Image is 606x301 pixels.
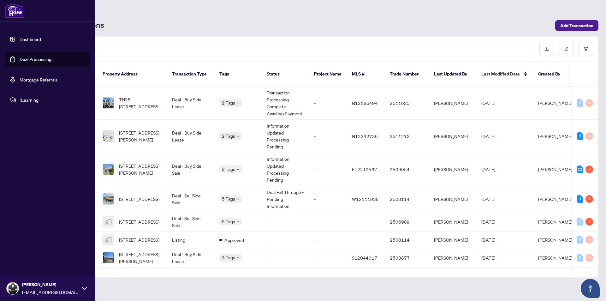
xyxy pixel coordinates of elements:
[544,47,549,51] span: download
[584,47,588,51] span: filter
[236,101,240,105] span: down
[103,164,114,175] img: thumbnail-img
[103,252,114,263] img: thumbnail-img
[22,281,79,288] span: [PERSON_NAME]
[385,153,429,186] td: 2509054
[533,62,571,87] th: Created By
[309,153,347,186] td: -
[352,166,377,172] span: E12212537
[538,100,572,106] span: [PERSON_NAME]
[167,212,214,232] td: Deal - Sell Side Sale
[167,248,214,268] td: Deal - Buy Side Lease
[119,96,162,110] span: TH25-[STREET_ADDRESS][PERSON_NAME]
[236,197,240,201] span: down
[167,62,214,87] th: Transaction Type
[577,132,583,140] div: 1
[385,186,429,212] td: 2508114
[222,166,235,173] span: 2 Tags
[119,162,162,176] span: [STREET_ADDRESS][PERSON_NAME]
[119,251,162,265] span: [STREET_ADDRESS][PERSON_NAME]
[262,248,309,268] td: -
[20,96,85,103] span: rLearning
[119,196,159,202] span: [STREET_ADDRESS]
[20,77,57,82] a: Mortgage Referrals
[476,62,533,87] th: Last Modified Date
[167,120,214,153] td: Deal - Buy Side Lease
[538,166,572,172] span: [PERSON_NAME]
[585,166,593,173] div: 8
[352,133,378,139] span: N12242736
[352,196,379,202] span: W12111938
[429,62,476,87] th: Last Updated By
[222,132,235,140] span: 2 Tags
[538,196,572,202] span: [PERSON_NAME]
[555,20,598,31] button: Add Transaction
[352,255,377,261] span: S12044017
[309,62,347,87] th: Project Name
[352,100,378,106] span: N12186494
[167,186,214,212] td: Deal - Sell Side Sale
[564,47,568,51] span: edit
[222,99,235,106] span: 2 Tags
[577,218,583,226] div: 0
[103,131,114,141] img: thumbnail-img
[577,195,583,203] div: 1
[262,186,309,212] td: Deal Fell Through - Pending Information
[236,256,240,259] span: down
[577,236,583,244] div: 0
[429,153,476,186] td: [PERSON_NAME]
[119,236,159,243] span: [STREET_ADDRESS]
[385,248,429,268] td: 2503877
[222,254,235,261] span: 3 Tags
[309,120,347,153] td: -
[7,282,19,294] img: Profile Icon
[577,166,583,173] div: 11
[119,218,159,225] span: [STREET_ADDRESS]
[5,3,25,18] img: logo
[538,255,572,261] span: [PERSON_NAME]
[103,234,114,245] img: thumbnail-img
[103,194,114,204] img: thumbnail-img
[214,62,262,87] th: Tags
[385,62,429,87] th: Trade Number
[236,135,240,138] span: down
[538,133,572,139] span: [PERSON_NAME]
[309,248,347,268] td: -
[585,99,593,107] div: 0
[309,87,347,120] td: -
[167,232,214,248] td: Listing
[103,98,114,108] img: thumbnail-img
[585,132,593,140] div: 0
[262,153,309,186] td: Information Updated - Processing Pending
[481,255,495,261] span: [DATE]
[309,232,347,248] td: -
[429,248,476,268] td: [PERSON_NAME]
[309,212,347,232] td: -
[222,195,235,202] span: 5 Tags
[429,232,476,248] td: [PERSON_NAME]
[429,186,476,212] td: [PERSON_NAME]
[103,216,114,227] img: thumbnail-img
[481,133,495,139] span: [DATE]
[585,254,593,262] div: 0
[481,219,495,225] span: [DATE]
[538,237,572,243] span: [PERSON_NAME]
[224,237,244,244] span: Approved
[20,57,51,62] a: Deal Processing
[236,168,240,171] span: down
[262,120,309,153] td: Information Updated - Processing Pending
[385,212,429,232] td: 2506989
[481,166,495,172] span: [DATE]
[539,42,554,56] button: download
[585,195,593,203] div: 2
[167,153,214,186] td: Deal - Buy Side Sale
[167,87,214,120] td: Deal - Buy Side Lease
[309,186,347,212] td: -
[385,232,429,248] td: 2508114
[481,237,495,243] span: [DATE]
[481,100,495,106] span: [DATE]
[585,218,593,226] div: 1
[262,87,309,120] td: Transaction Processing Complete - Awaiting Payment
[222,218,235,225] span: 5 Tags
[22,289,79,296] span: [EMAIL_ADDRESS][DOMAIN_NAME]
